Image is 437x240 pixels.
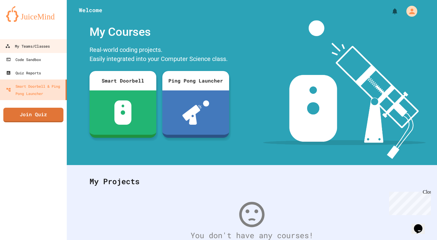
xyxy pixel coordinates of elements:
[114,100,132,125] img: sdb-white.svg
[3,108,63,122] a: Join Quiz
[387,189,431,215] iframe: chat widget
[6,56,41,63] div: Code Sandbox
[182,100,209,125] img: ppl-with-ball.png
[263,20,426,159] img: banner-image-my-projects.png
[5,42,50,50] div: My Teams/Classes
[162,71,229,90] div: Ping Pong Launcher
[90,71,156,90] div: Smart Doorbell
[83,170,420,193] div: My Projects
[412,216,431,234] iframe: chat widget
[6,69,41,76] div: Quiz Reports
[86,20,232,44] div: My Courses
[6,83,63,97] div: Smart Doorbell & Ping Pong Launcher
[86,44,232,66] div: Real-world coding projects. Easily integrated into your Computer Science class.
[6,6,61,22] img: logo-orange.svg
[2,2,42,39] div: Chat with us now!Close
[380,6,400,16] div: My Notifications
[400,4,419,18] div: My Account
